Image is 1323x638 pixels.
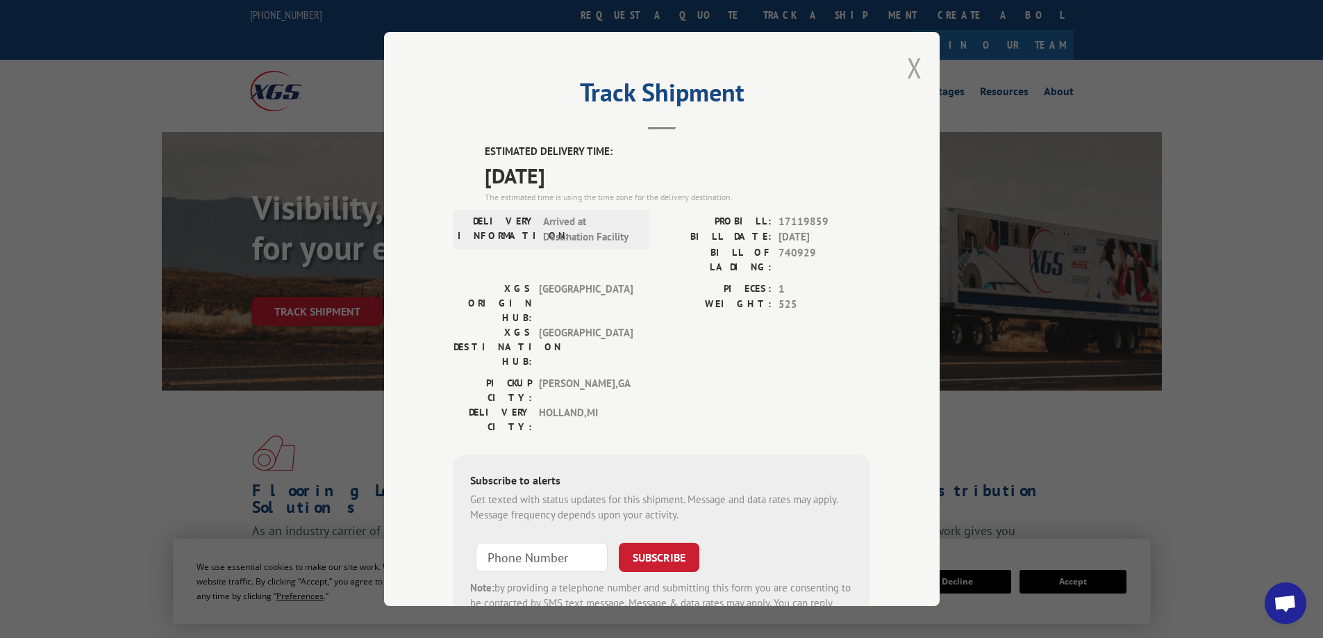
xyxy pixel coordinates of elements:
[454,83,870,109] h2: Track Shipment
[539,281,633,325] span: [GEOGRAPHIC_DATA]
[539,325,633,368] span: [GEOGRAPHIC_DATA]
[454,404,532,434] label: DELIVERY CITY:
[779,229,870,245] span: [DATE]
[470,580,854,627] div: by providing a telephone number and submitting this form you are consenting to be contacted by SM...
[662,245,772,274] label: BILL OF LADING:
[454,325,532,368] label: XGS DESTINATION HUB:
[662,281,772,297] label: PIECES:
[779,297,870,313] span: 525
[907,49,922,86] button: Close modal
[470,580,494,594] strong: Note:
[662,229,772,245] label: BILL DATE:
[485,190,870,203] div: The estimated time is using the time zone for the delivery destination.
[539,375,633,404] span: [PERSON_NAME] , GA
[619,542,699,571] button: SUBSCRIBE
[662,297,772,313] label: WEIGHT:
[476,542,608,571] input: Phone Number
[1265,582,1306,624] div: Open chat
[485,159,870,190] span: [DATE]
[779,245,870,274] span: 740929
[779,281,870,297] span: 1
[662,213,772,229] label: PROBILL:
[454,281,532,325] label: XGS ORIGIN HUB:
[779,213,870,229] span: 17119859
[485,144,870,160] label: ESTIMATED DELIVERY TIME:
[454,375,532,404] label: PICKUP CITY:
[543,213,637,245] span: Arrived at Destination Facility
[470,471,854,491] div: Subscribe to alerts
[539,404,633,434] span: HOLLAND , MI
[470,491,854,523] div: Get texted with status updates for this shipment. Message and data rates may apply. Message frequ...
[458,213,536,245] label: DELIVERY INFORMATION:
